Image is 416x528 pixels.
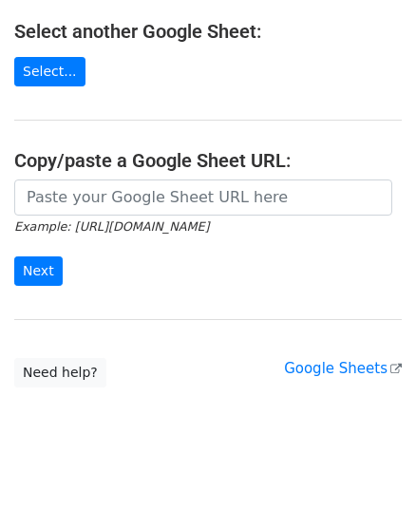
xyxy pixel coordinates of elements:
h4: Copy/paste a Google Sheet URL: [14,149,402,172]
h4: Select another Google Sheet: [14,20,402,43]
a: Google Sheets [284,360,402,377]
small: Example: [URL][DOMAIN_NAME] [14,219,209,234]
iframe: Chat Widget [321,437,416,528]
input: Next [14,256,63,286]
input: Paste your Google Sheet URL here [14,179,392,216]
a: Need help? [14,358,106,387]
div: 聊天小组件 [321,437,416,528]
a: Select... [14,57,85,86]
